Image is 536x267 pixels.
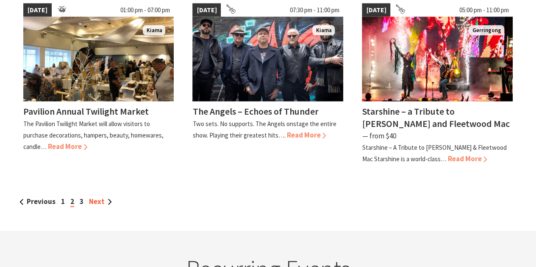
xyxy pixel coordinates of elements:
[192,3,343,165] a: [DATE] 07:30 pm - 11:00 pm The Angels Kiama The Angels – Echoes of Thunder Two sets. No supports....
[192,105,318,117] h4: The Angels – Echoes of Thunder
[70,196,74,207] span: 2
[447,154,487,163] span: Read More
[469,25,504,36] span: Gerringong
[19,196,56,206] a: Previous
[48,141,87,151] span: Read More
[455,3,513,17] span: 05:00 pm - 11:00 pm
[362,105,509,129] h4: Starshine – a Tribute to [PERSON_NAME] and Fleetwood Mac
[192,17,343,101] img: The Angels
[285,3,343,17] span: 07:30 pm - 11:00 pm
[362,143,506,162] p: Starshine – A Tribute to [PERSON_NAME] & Fleetwood Mac Starshine is a world-class…
[192,3,221,17] span: [DATE]
[362,3,513,165] a: [DATE] 05:00 pm - 11:00 pm Starshine Gerringong Starshine – a Tribute to [PERSON_NAME] and Fleetw...
[116,3,174,17] span: 01:00 pm - 07:00 pm
[61,196,65,206] a: 1
[23,3,52,17] span: [DATE]
[80,196,83,206] a: 3
[143,25,165,36] span: Kiama
[23,3,174,165] a: [DATE] 01:00 pm - 07:00 pm Xmas Market Kiama Pavilion Annual Twilight Market The Pavilion Twiligh...
[89,196,112,206] a: Next
[362,3,390,17] span: [DATE]
[312,25,335,36] span: Kiama
[192,119,336,139] p: Two sets. No supports. The Angels onstage the entire show. Playing their greatest hits….
[23,105,149,117] h4: Pavilion Annual Twilight Market
[286,130,326,139] span: Read More
[23,119,164,150] p: The Pavilion Twilight Market will allow visitors to purchase decorations, hampers, beauty, homewa...
[362,131,396,140] span: ⁠— from $40
[23,17,174,101] img: Xmas Market
[362,17,513,101] img: Starshine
